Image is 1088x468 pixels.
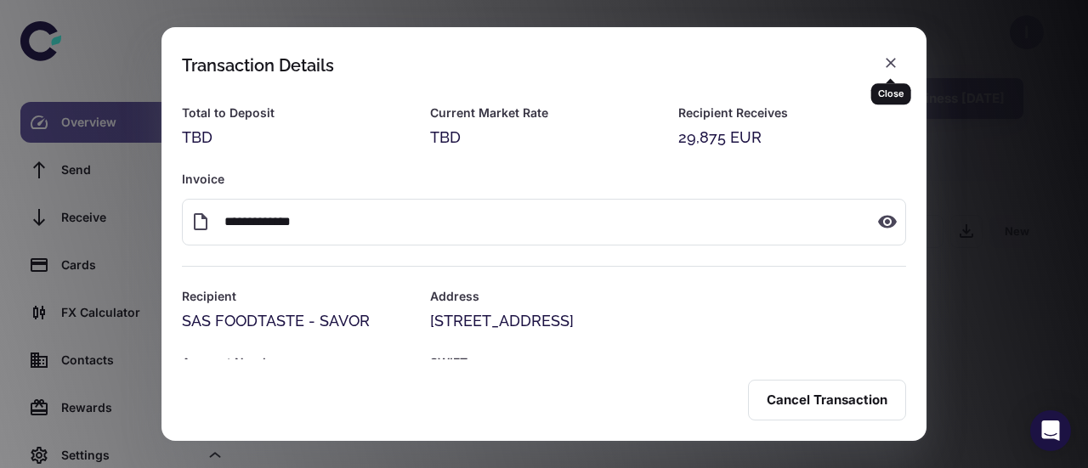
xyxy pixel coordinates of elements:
h6: Recipient [182,287,410,306]
div: Open Intercom Messenger [1030,410,1071,451]
h6: Account Number [182,353,410,372]
h6: Total to Deposit [182,104,410,122]
div: 29,875 EUR [678,126,906,149]
div: Close [871,83,911,104]
div: TBD [430,126,658,149]
div: TBD [182,126,410,149]
h6: Invoice [182,170,906,189]
h6: Address [430,287,906,306]
div: Transaction Details [182,55,334,76]
button: Cancel Transaction [748,380,906,420]
div: [STREET_ADDRESS] [430,309,906,333]
h6: SWIFT [430,353,906,372]
h6: Recipient Receives [678,104,906,122]
h6: Current Market Rate [430,104,658,122]
div: SAS FOODTASTE - SAVOR [182,309,410,333]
